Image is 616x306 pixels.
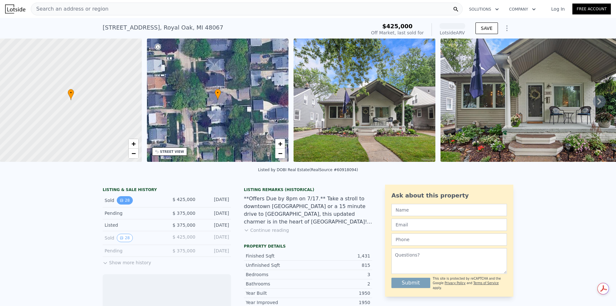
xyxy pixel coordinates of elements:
[105,222,162,228] div: Listed
[308,271,370,278] div: 3
[246,271,308,278] div: Bedrooms
[308,299,370,306] div: 1950
[501,22,513,35] button: Show Options
[445,281,466,285] a: Privacy Policy
[31,5,108,13] span: Search an address or region
[246,290,308,296] div: Year Built
[275,149,285,158] a: Zoom out
[215,89,221,100] div: •
[433,276,507,290] div: This site is protected by reCAPTCHA and the Google and apply.
[160,149,184,154] div: STREET VIEW
[391,204,507,216] input: Name
[215,90,221,96] span: •
[129,139,138,149] a: Zoom in
[129,149,138,158] a: Zoom out
[391,233,507,246] input: Phone
[68,90,74,96] span: •
[475,22,498,34] button: SAVE
[201,210,229,216] div: [DATE]
[105,196,162,205] div: Sold
[244,244,372,249] div: Property details
[103,187,231,194] div: LISTING & SALE HISTORY
[440,30,465,36] div: Lotside ARV
[173,234,195,240] span: $ 425,000
[308,290,370,296] div: 1950
[294,39,435,162] img: Sale: 167114777 Parcel: 59110124
[244,227,289,233] button: Continue reading
[105,248,162,254] div: Pending
[278,149,282,157] span: −
[246,262,308,268] div: Unfinished Sqft
[173,248,195,253] span: $ 375,000
[105,210,162,216] div: Pending
[131,149,135,157] span: −
[201,222,229,228] div: [DATE]
[244,187,372,192] div: Listing Remarks (Historical)
[391,278,430,288] button: Submit
[308,253,370,259] div: 1,431
[371,30,424,36] div: Off Market, last sold for
[173,197,195,202] span: $ 425,000
[103,257,151,266] button: Show more history
[275,139,285,149] a: Zoom in
[543,6,572,12] a: Log In
[391,191,507,200] div: Ask about this property
[308,281,370,287] div: 2
[572,4,611,14] a: Free Account
[244,195,372,226] div: **Offers Due by 8pm on 7/17.** Take a stroll to downtown [GEOGRAPHIC_DATA] or a 15 minute drive t...
[464,4,504,15] button: Solutions
[246,299,308,306] div: Year Improved
[278,140,282,148] span: +
[117,234,133,242] button: View historical data
[201,196,229,205] div: [DATE]
[504,4,541,15] button: Company
[103,23,223,32] div: [STREET_ADDRESS] , Royal Oak , MI 48067
[201,234,229,242] div: [DATE]
[308,262,370,268] div: 815
[117,196,133,205] button: View historical data
[382,23,413,30] span: $425,000
[201,248,229,254] div: [DATE]
[68,89,74,100] div: •
[258,168,358,172] div: Listed by DOBI Real Estate (RealSource #60918094)
[105,234,162,242] div: Sold
[5,4,25,13] img: Lotside
[131,140,135,148] span: +
[173,211,195,216] span: $ 375,000
[246,281,308,287] div: Bathrooms
[246,253,308,259] div: Finished Sqft
[473,281,499,285] a: Terms of Service
[173,223,195,228] span: $ 375,000
[391,219,507,231] input: Email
